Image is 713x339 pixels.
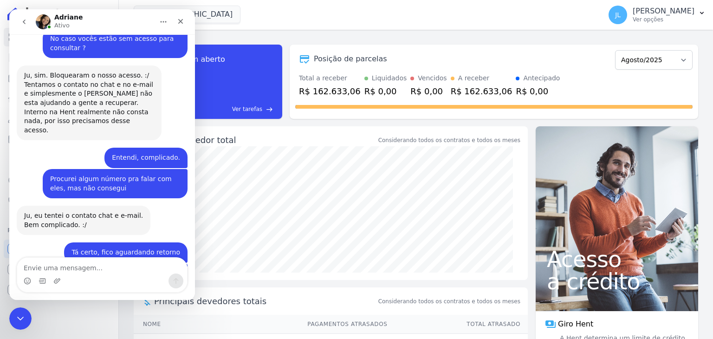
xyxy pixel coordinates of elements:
[159,264,174,279] button: Enviar uma mensagem
[458,73,490,83] div: A receber
[7,20,178,56] div: Juliany diz…
[15,202,134,211] div: Ju, eu tentei o contato chat e e-mail.
[14,268,22,275] button: Selecionador de Emoji
[547,270,687,293] span: a crédito
[145,4,163,21] button: Início
[615,12,621,18] span: JL
[4,240,115,258] a: Recebíveis
[516,85,560,98] div: R$ 0,00
[7,138,178,160] div: Juliany diz…
[451,85,512,98] div: R$ 162.633,06
[7,196,141,226] div: Ju, eu tentei o contato chat e e-mail.Bem complicado. :/
[418,73,447,83] div: Vencidos
[33,160,178,189] div: Procurei algum número pra falar com eles, mas não consegui
[154,295,376,307] span: Principais devedores totais
[633,7,694,16] p: [PERSON_NAME]
[378,136,520,144] div: Considerando todos os contratos e todos os meses
[55,233,178,254] div: Tá certo, fico aguardando retorno
[4,171,115,189] a: Crédito
[134,315,204,334] th: Nome
[9,9,195,300] iframe: Intercom live chat
[15,98,145,126] div: Interno na Hent realmente não consta nada, por isso precisamos desse acesso.
[7,56,152,131] div: Ju, sim. Bloquearam o nosso acesso. :/Tentamos o contato no chat e no e-mail e simplesmente o [PE...
[4,191,115,210] a: Negativação
[232,105,262,113] span: Ver tarefas
[45,12,60,21] p: Ativo
[15,62,145,98] div: Ju, sim. Bloquearam o nosso acesso. :/ Tentamos o contato no chat e no e-mail e simplesmente o [P...
[154,134,376,146] div: Saldo devedor total
[4,69,115,87] a: Parcelas
[388,315,528,334] th: Total Atrasado
[9,307,32,330] iframe: Intercom live chat
[7,196,178,233] div: Adriane diz…
[523,73,560,83] div: Antecipado
[41,165,171,183] div: Procurei algum número pra falar com eles, mas não consegui
[7,225,111,236] div: Plataformas
[4,110,115,128] a: Clientes
[204,315,388,334] th: Pagamentos Atrasados
[29,268,37,275] button: Selecionador de GIF
[15,211,134,221] div: Bem complicado. :/
[7,160,178,196] div: Juliany diz…
[4,150,115,169] a: Transferências
[8,248,178,264] textarea: Envie uma mensagem...
[547,248,687,270] span: Acesso
[4,260,115,279] a: Conta Hent
[299,85,361,98] div: R$ 162.633,06
[189,105,273,113] a: Ver tarefas east
[601,2,713,28] button: JL [PERSON_NAME] Ver opções
[103,144,171,153] div: Entendi, complicado.
[62,239,171,248] div: Tá certo, fico aguardando retorno
[4,89,115,108] a: Lotes
[372,73,407,83] div: Liquidados
[558,319,593,330] span: Giro Hent
[4,28,115,46] a: Visão Geral
[163,4,180,20] div: Fechar
[7,233,178,254] div: Juliany diz…
[41,25,171,43] div: No caso vocês estão sem acesso para consultar ?
[4,48,115,67] a: Contratos
[95,138,178,159] div: Entendi, complicado.
[33,20,178,49] div: No caso vocês estão sem acesso para consultar ?
[410,85,447,98] div: R$ 0,00
[633,16,694,23] p: Ver opções
[44,268,52,275] button: Upload do anexo
[364,85,407,98] div: R$ 0,00
[134,6,240,23] button: [GEOGRAPHIC_DATA]
[378,297,520,306] span: Considerando todos os contratos e todos os meses
[314,53,387,65] div: Posição de parcelas
[299,73,361,83] div: Total a receber
[7,56,178,138] div: Adriane diz…
[4,130,115,149] a: Minha Carteira
[266,106,273,113] span: east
